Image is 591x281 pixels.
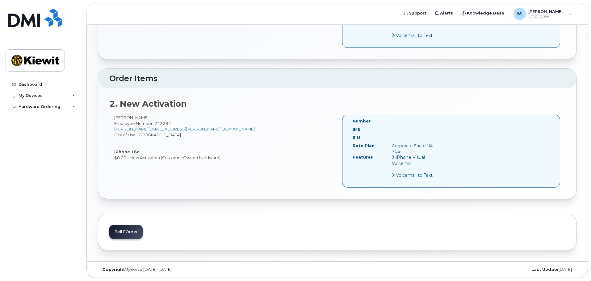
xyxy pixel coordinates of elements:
[114,126,255,131] a: [PERSON_NAME][EMAIL_ADDRESS][PERSON_NAME][DOMAIN_NAME]
[531,267,559,272] strong: Last Update
[396,33,433,38] span: Voicemail to Text
[103,267,125,272] strong: Copyright
[109,74,565,83] h2: Order Items
[114,149,140,154] strong: iPhone 16e
[387,143,442,154] div: Corporate Share NA 7GB
[509,8,576,20] div: Matthew.Park
[430,7,457,19] a: Alerts
[353,154,373,160] label: Features
[353,118,371,124] label: Number
[109,115,337,161] div: [PERSON_NAME] City of Use: [GEOGRAPHIC_DATA] $0.00 - New Activation (Customer Owned Hardware)
[353,143,375,149] label: Rate Plan
[417,267,576,272] div: [DATE]
[98,267,258,272] div: MyServe [DATE]–[DATE]
[399,7,430,19] a: Support
[528,9,565,14] span: [PERSON_NAME].Park
[440,10,453,16] span: Alerts
[109,99,187,109] strong: 2. New Activation
[457,7,509,19] a: Knowledge Base
[392,15,425,27] span: iPhone Visual Voicemail
[564,254,586,276] iframe: Messenger Launcher
[467,10,504,16] span: Knowledge Base
[114,121,171,126] span: Employee Number: 243294
[353,134,360,140] label: SIM
[353,126,362,132] label: IMEI
[517,10,522,18] span: M
[392,155,425,166] span: iPhone Visual Voicemail
[396,172,433,178] span: Voicemail to Text
[528,14,565,19] span: Employee
[409,10,426,16] span: Support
